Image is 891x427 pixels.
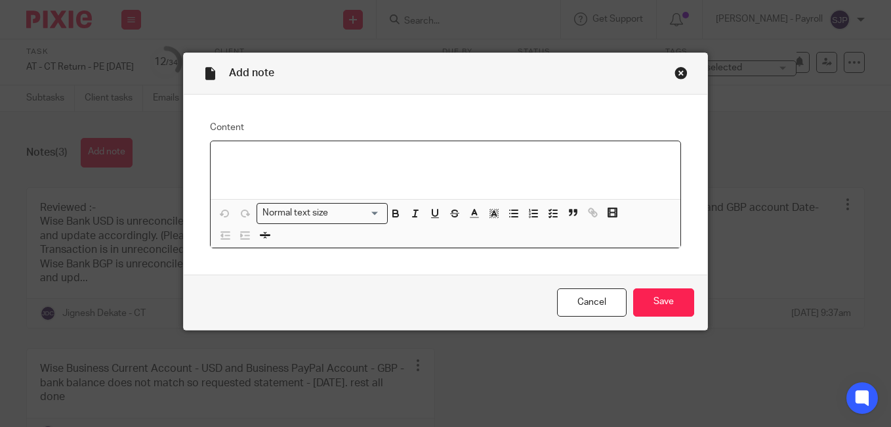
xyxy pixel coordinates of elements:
[257,203,388,223] div: Search for option
[557,288,627,317] a: Cancel
[633,288,694,317] input: Save
[229,68,274,78] span: Add note
[260,206,331,220] span: Normal text size
[210,121,681,134] label: Content
[333,206,380,220] input: Search for option
[674,66,688,79] div: Close this dialog window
